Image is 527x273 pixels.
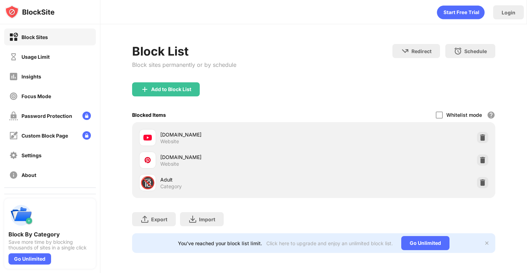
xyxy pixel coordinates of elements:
div: Blocked Items [132,112,166,118]
div: Block By Category [8,231,92,238]
div: Schedule [464,48,487,54]
div: Insights [21,74,41,80]
div: Redirect [411,48,432,54]
div: Focus Mode [21,93,51,99]
div: Export [151,216,167,222]
img: lock-menu.svg [82,131,91,140]
div: [DOMAIN_NAME] [160,131,314,138]
div: Block sites permanently or by schedule [132,61,236,68]
img: password-protection-off.svg [9,112,18,120]
div: Add to Block List [151,87,191,92]
div: Block List [132,44,236,58]
div: Usage Limit [21,54,50,60]
div: [DOMAIN_NAME] [160,153,314,161]
div: About [21,172,36,178]
div: Block Sites [21,34,48,40]
img: x-button.svg [484,240,490,246]
div: Whitelist mode [446,112,482,118]
img: focus-off.svg [9,92,18,101]
img: settings-off.svg [9,151,18,160]
div: Click here to upgrade and enjoy an unlimited block list. [266,240,393,246]
div: 🔞 [140,176,155,190]
img: lock-menu.svg [82,112,91,120]
img: push-categories.svg [8,203,34,228]
img: customize-block-page-off.svg [9,131,18,140]
div: You’ve reached your block list limit. [178,240,262,246]
img: time-usage-off.svg [9,52,18,61]
img: logo-blocksite.svg [5,5,55,19]
div: Category [160,183,182,190]
div: Adult [160,176,314,183]
img: favicons [143,156,152,164]
div: Custom Block Page [21,133,68,139]
div: Save more time by blocking thousands of sites in a single click [8,239,92,250]
div: Website [160,161,179,167]
img: insights-off.svg [9,72,18,81]
div: animation [437,5,485,19]
img: favicons [143,133,152,142]
div: Login [502,9,515,15]
div: Website [160,138,179,145]
div: Go Unlimited [401,236,449,250]
div: Import [199,216,215,222]
div: Go Unlimited [8,253,51,265]
img: about-off.svg [9,171,18,179]
div: Settings [21,152,42,158]
img: block-on.svg [9,33,18,42]
div: Password Protection [21,113,72,119]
